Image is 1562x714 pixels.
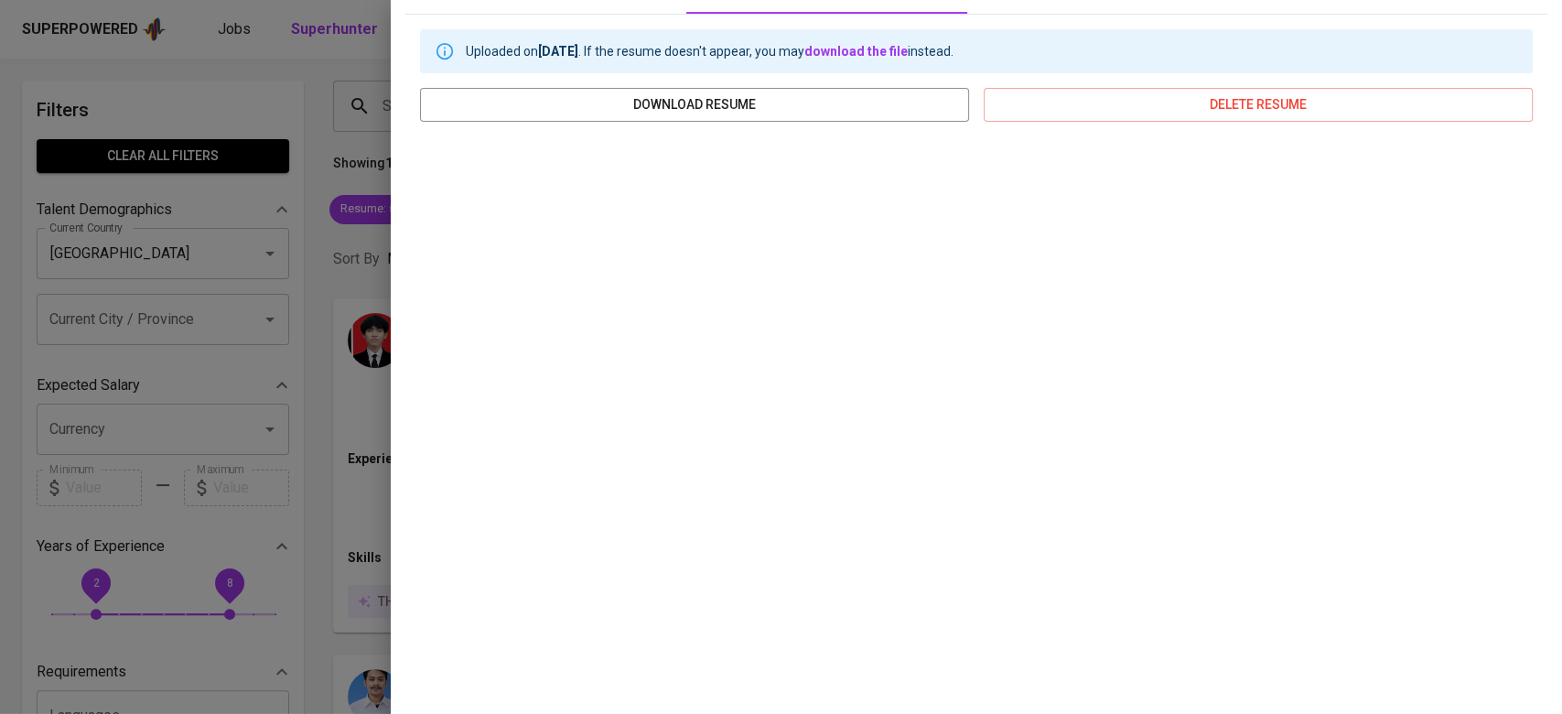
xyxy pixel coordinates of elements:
[984,88,1533,122] button: delete resume
[420,136,1533,686] iframe: 46542fb876a3371281026e15a6d8ae01.pdf
[435,93,954,116] span: download resume
[466,35,953,68] div: Uploaded on . If the resume doesn't appear, you may instead.
[998,93,1518,116] span: delete resume
[538,44,578,59] b: [DATE]
[804,44,908,59] a: download the file
[420,88,969,122] button: download resume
